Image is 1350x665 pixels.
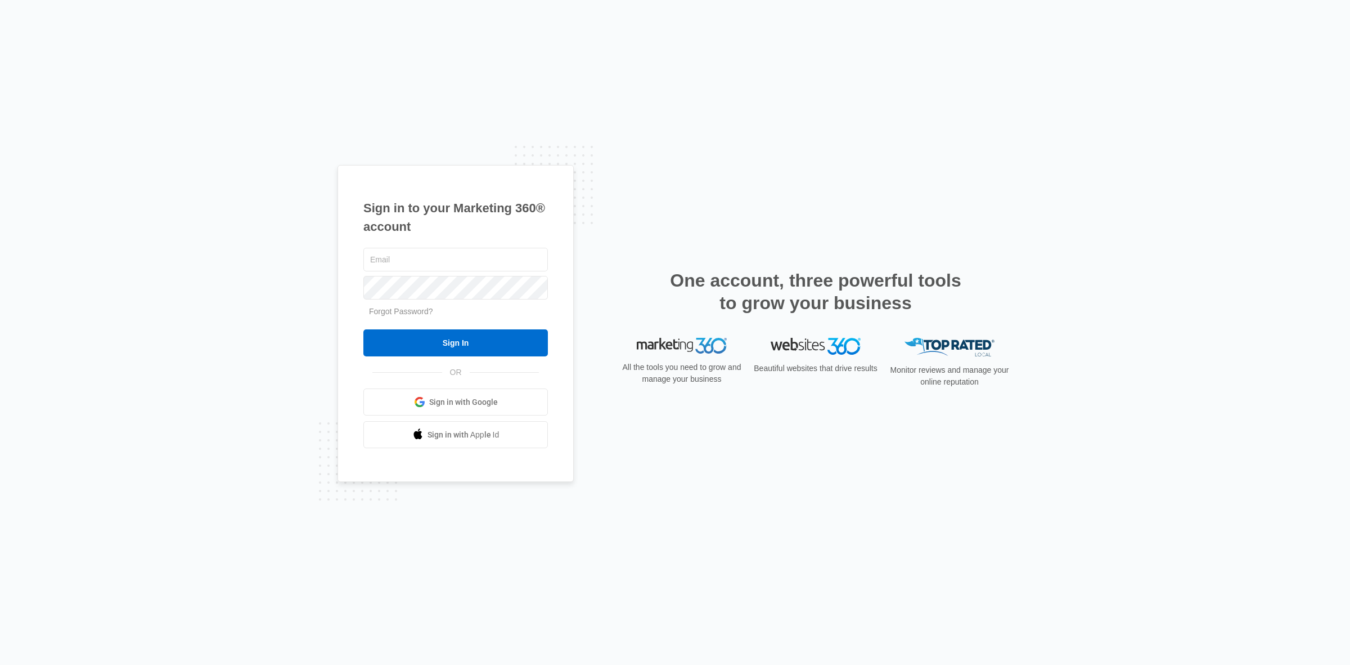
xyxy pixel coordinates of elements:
[369,307,433,316] a: Forgot Password?
[753,363,879,374] p: Beautiful websites that drive results
[363,389,548,416] a: Sign in with Google
[619,361,745,385] p: All the tools you need to grow and manage your business
[667,269,965,314] h2: One account, three powerful tools to grow your business
[427,429,499,441] span: Sign in with Apple Id
[363,199,548,236] h1: Sign in to your Marketing 360® account
[904,338,994,356] img: Top Rated Local
[429,396,498,408] span: Sign in with Google
[886,364,1012,388] p: Monitor reviews and manage your online reputation
[363,421,548,448] a: Sign in with Apple Id
[771,338,861,354] img: Websites 360
[363,248,548,271] input: Email
[637,338,727,354] img: Marketing 360
[363,329,548,356] input: Sign In
[442,367,470,378] span: OR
